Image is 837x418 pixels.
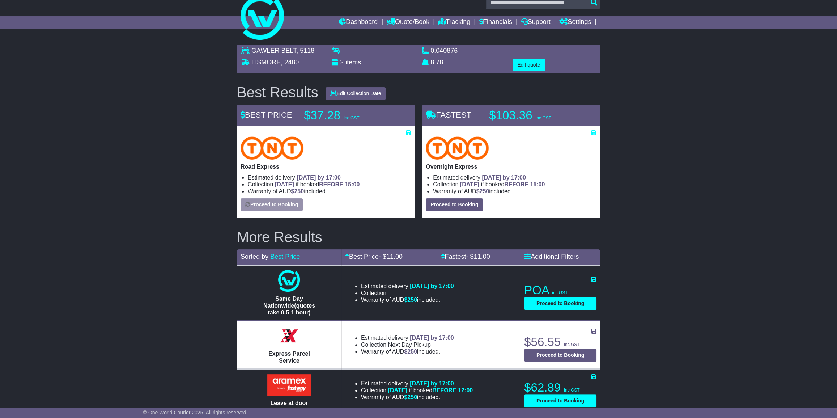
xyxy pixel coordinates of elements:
li: Estimated delivery [433,174,596,181]
li: Warranty of AUD included. [361,296,454,303]
span: BEFORE [319,181,343,187]
li: Collection [361,341,454,348]
p: POA [524,283,596,297]
li: Collection [248,181,411,188]
button: Edit quote [513,59,545,71]
span: 250 [407,349,417,355]
span: inc GST [564,342,579,347]
li: Estimated delivery [361,283,454,290]
span: GAWLER BELT [251,47,296,54]
img: One World Courier: Same Day Nationwide(quotes take 0.5-1 hour) [278,270,300,292]
img: Aramex: Leave at door [267,374,311,396]
a: Best Price- $11.00 [345,253,403,260]
li: Warranty of AUD included. [248,188,411,195]
a: Settings [559,16,591,29]
div: Best Results [233,84,322,100]
span: if booked [388,387,473,393]
span: if booked [275,181,360,187]
span: [DATE] by 17:00 [410,283,454,289]
span: BEFORE [432,387,456,393]
span: 11.00 [473,253,490,260]
span: 0.040876 [430,47,458,54]
span: [DATE] by 17:00 [410,380,454,387]
span: 250 [407,394,417,400]
span: LISMORE [251,59,281,66]
li: Warranty of AUD included. [361,394,473,401]
p: $103.36 [489,108,579,123]
a: Additional Filters [524,253,579,260]
span: Same Day Nationwide(quotes take 0.5-1 hour) [263,296,315,316]
button: Proceed to Booking [426,198,483,211]
li: Estimated delivery [361,380,473,387]
span: Next Day Pickup [388,342,431,348]
span: 250 [407,297,417,303]
span: if booked [460,181,545,187]
span: inc GST [552,290,568,295]
button: Edit Collection Date [326,87,386,100]
a: Quote/Book [387,16,429,29]
span: 15:00 [530,181,545,187]
span: Express Parcel Service [268,351,310,364]
button: Proceed to Booking [241,198,303,211]
span: - $ [466,253,490,260]
img: TNT Domestic: Overnight Express [426,136,489,160]
span: inc GST [535,115,551,121]
a: Fastest- $11.00 [441,253,490,260]
span: [DATE] [460,181,479,187]
p: Overnight Express [426,163,596,170]
span: $ [404,349,417,355]
span: $ [404,297,417,303]
img: TNT Domestic: Road Express [241,136,303,160]
span: [DATE] by 17:00 [297,174,341,181]
span: [DATE] [275,181,294,187]
button: Proceed to Booking [524,394,596,407]
img: Border Express: Express Parcel Service [278,325,300,347]
li: Estimated delivery [361,334,454,341]
span: [DATE] [388,387,407,393]
p: $56.55 [524,335,596,349]
p: Road Express [241,163,411,170]
li: Warranty of AUD included. [361,348,454,355]
span: 250 [294,188,304,194]
span: $ [404,394,417,400]
span: $ [476,188,489,194]
span: 11.00 [386,253,403,260]
a: Financials [479,16,512,29]
span: $ [291,188,304,194]
span: items [345,59,361,66]
span: Leave at door [270,400,308,406]
span: , 5118 [296,47,314,54]
button: Proceed to Booking [524,297,596,310]
a: Best Price [270,253,300,260]
span: BEST PRICE [241,110,292,119]
button: Proceed to Booking [524,349,596,362]
span: © One World Courier 2025. All rights reserved. [143,410,248,415]
span: 2 [340,59,344,66]
span: - $ [379,253,403,260]
span: , 2480 [281,59,299,66]
span: 15:00 [345,181,360,187]
span: Sorted by [241,253,268,260]
span: 250 [479,188,489,194]
span: 12:00 [458,387,473,393]
p: $37.28 [304,108,394,123]
a: Support [521,16,551,29]
li: Collection [361,387,473,394]
li: Collection [433,181,596,188]
p: $62.89 [524,380,596,395]
span: [DATE] by 17:00 [410,335,454,341]
span: 8.78 [430,59,443,66]
h2: More Results [237,229,600,245]
span: BEFORE [504,181,528,187]
span: inc GST [344,115,359,121]
a: Dashboard [339,16,378,29]
a: Tracking [438,16,470,29]
li: Collection [361,290,454,296]
li: Estimated delivery [248,174,411,181]
span: FASTEST [426,110,471,119]
li: Warranty of AUD included. [433,188,596,195]
span: [DATE] by 17:00 [482,174,526,181]
span: inc GST [564,388,579,393]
